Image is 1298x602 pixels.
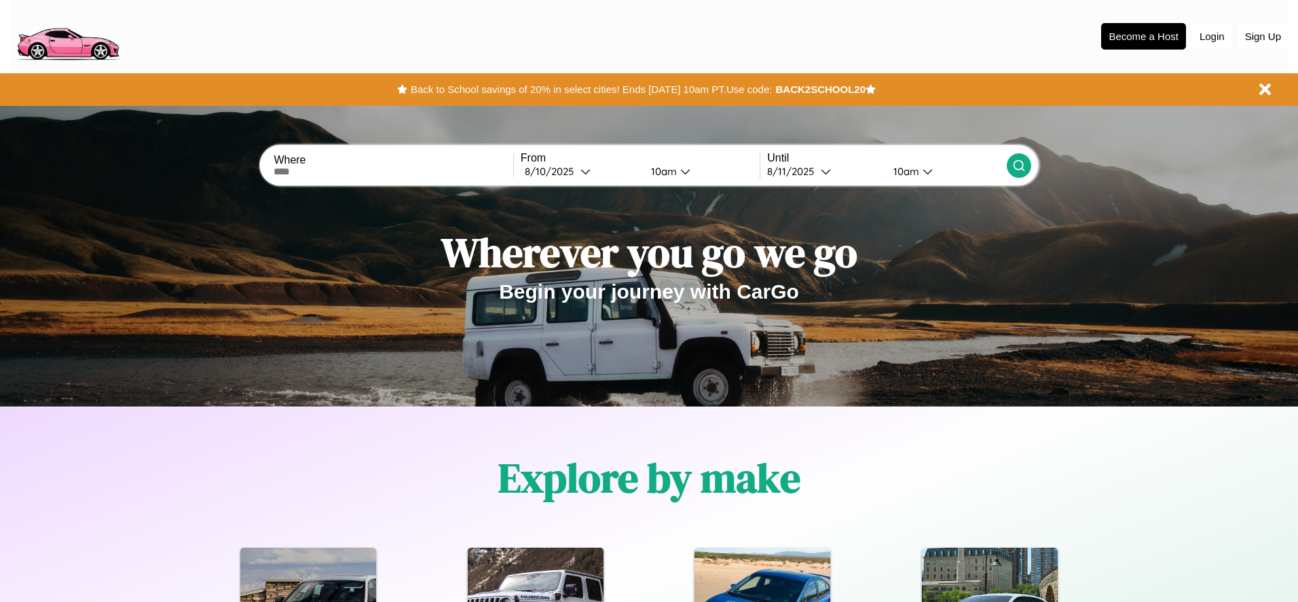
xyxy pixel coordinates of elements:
div: 10am [644,165,680,178]
div: 8 / 10 / 2025 [525,165,580,178]
div: 10am [887,165,923,178]
button: Login [1193,24,1231,49]
label: From [521,152,760,164]
button: Sign Up [1238,24,1288,49]
button: 10am [883,164,1006,178]
button: 10am [640,164,760,178]
label: Where [274,154,513,166]
button: Back to School savings of 20% in select cities! Ends [DATE] 10am PT.Use code: [407,80,775,99]
button: Become a Host [1101,23,1186,50]
label: Until [767,152,1006,164]
button: 8/10/2025 [521,164,640,178]
b: BACK2SCHOOL20 [775,83,866,95]
img: logo [10,7,125,64]
div: 8 / 11 / 2025 [767,165,821,178]
h1: Explore by make [498,450,800,506]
